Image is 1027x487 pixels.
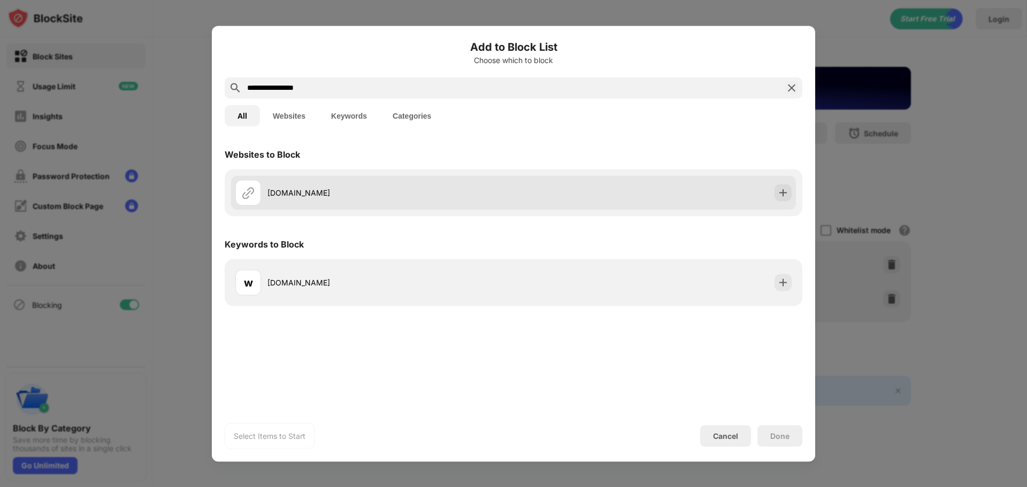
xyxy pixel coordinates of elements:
img: url.svg [242,186,255,199]
button: Categories [380,105,444,126]
div: Select Items to Start [234,430,305,441]
div: w [244,274,253,290]
div: Choose which to block [225,56,802,64]
button: Keywords [318,105,380,126]
div: Done [770,431,790,440]
img: search-close [785,81,798,94]
button: Websites [260,105,318,126]
div: [DOMAIN_NAME] [267,187,513,198]
div: [DOMAIN_NAME] [267,277,513,288]
div: Websites to Block [225,149,300,159]
div: Cancel [713,431,738,440]
h6: Add to Block List [225,38,802,55]
button: All [225,105,260,126]
img: search.svg [229,81,242,94]
div: Keywords to Block [225,238,304,249]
